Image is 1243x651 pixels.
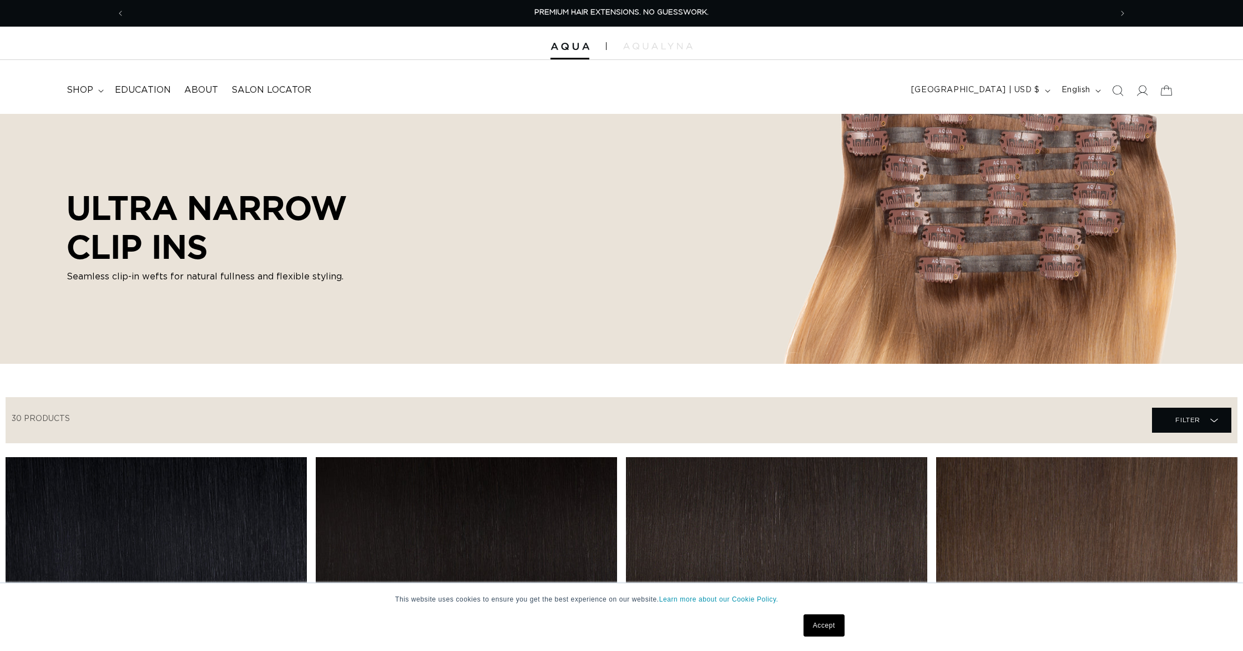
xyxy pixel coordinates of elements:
[1055,80,1105,101] button: English
[108,78,178,103] a: Education
[395,594,848,604] p: This website uses cookies to ensure you get the best experience on our website.
[115,84,171,96] span: Education
[1175,409,1200,430] span: Filter
[1105,78,1130,103] summary: Search
[905,80,1055,101] button: [GEOGRAPHIC_DATA] | USD $
[1062,84,1090,96] span: English
[60,78,108,103] summary: shop
[911,84,1040,96] span: [GEOGRAPHIC_DATA] | USD $
[1110,3,1135,24] button: Next announcement
[12,415,70,423] span: 30 products
[225,78,318,103] a: Salon Locator
[67,271,427,284] p: Seamless clip-in wefts for natural fullness and flexible styling.
[231,84,311,96] span: Salon Locator
[178,78,225,103] a: About
[108,3,133,24] button: Previous announcement
[550,43,589,51] img: Aqua Hair Extensions
[184,84,218,96] span: About
[67,188,427,266] h2: ULTRA NARROW CLIP INS
[67,84,93,96] span: shop
[659,595,779,603] a: Learn more about our Cookie Policy.
[623,43,693,49] img: aqualyna.com
[534,9,709,16] span: PREMIUM HAIR EXTENSIONS. NO GUESSWORK.
[804,614,845,637] a: Accept
[1152,408,1231,433] summary: Filter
